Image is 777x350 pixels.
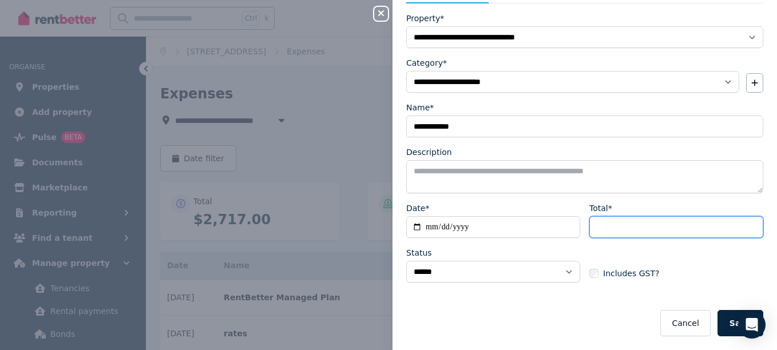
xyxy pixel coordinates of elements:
label: Description [406,146,452,158]
label: Date* [406,202,429,214]
button: Cancel [660,310,710,336]
div: Open Intercom Messenger [738,311,766,339]
span: Includes GST? [603,268,659,279]
label: Category* [406,57,447,69]
label: Property* [406,13,444,24]
label: Status [406,247,432,258]
input: Includes GST? [589,269,598,278]
label: Total* [589,202,612,214]
button: Save [717,310,763,336]
label: Name* [406,102,434,113]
